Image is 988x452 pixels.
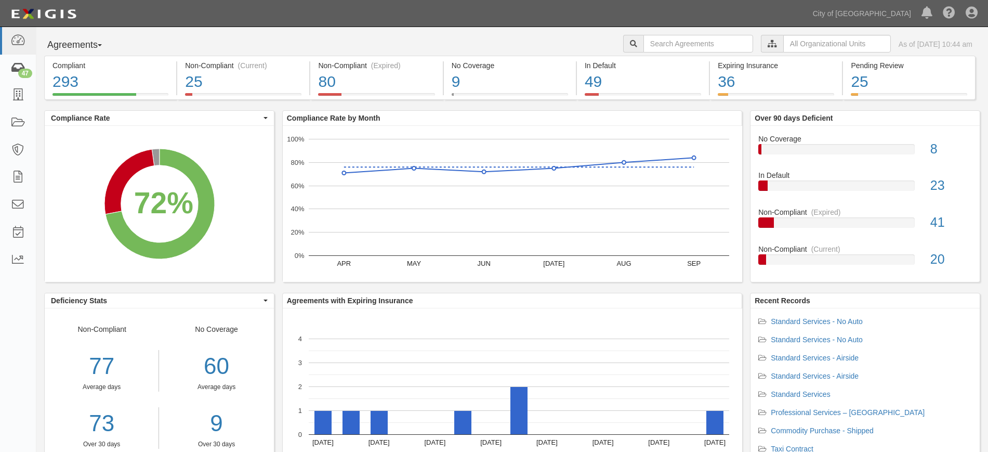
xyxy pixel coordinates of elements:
button: Compliance Rate [45,111,274,125]
div: As of [DATE] 10:44 am [899,39,972,49]
text: [DATE] [704,438,726,446]
a: In Default23 [758,170,972,207]
a: Standard Services [771,390,830,398]
a: Non-Compliant(Expired)41 [758,207,972,244]
div: (Current) [811,244,840,254]
div: 25 [185,71,301,93]
div: 41 [923,213,980,232]
text: JUN [477,260,490,267]
text: [DATE] [312,438,334,446]
a: No Coverage8 [758,134,972,171]
a: Pending Review25 [843,93,975,101]
div: Compliant [52,60,168,71]
a: Compliant293 [44,93,176,101]
text: [DATE] [368,438,389,446]
text: [DATE] [424,438,445,446]
a: 73 [45,407,159,440]
text: 20% [291,228,304,236]
div: Average days [45,383,159,392]
a: Non-Compliant(Current)25 [177,93,309,101]
text: SEP [687,260,701,267]
div: 8 [923,140,980,159]
text: [DATE] [592,438,613,446]
div: No Coverage [452,60,568,71]
div: (Expired) [371,60,401,71]
svg: A chart. [283,126,742,282]
div: 293 [52,71,168,93]
div: Non-Compliant [750,244,980,254]
text: [DATE] [543,260,564,267]
text: 100% [287,135,305,143]
a: Expiring Insurance36 [710,93,842,101]
text: APR [337,260,351,267]
div: 80 [318,71,434,93]
a: 9 [167,407,266,440]
div: Average days [167,383,266,392]
svg: A chart. [45,126,274,282]
a: In Default49 [577,93,709,101]
b: Over 90 days Deficient [755,114,833,122]
button: Agreements [44,35,122,56]
text: 80% [291,159,304,166]
text: [DATE] [536,438,558,446]
a: No Coverage9 [444,93,576,101]
text: 60% [291,182,304,189]
i: Help Center - Complianz [943,7,955,20]
text: AUG [616,260,631,267]
input: All Organizational Units [783,35,891,53]
text: 3 [298,359,302,367]
div: No Coverage [159,324,273,449]
b: Agreements with Expiring Insurance [287,296,413,305]
text: [DATE] [480,438,502,446]
div: In Default [585,60,701,71]
div: Over 30 days [45,440,159,449]
a: Standard Services - No Auto [771,317,863,326]
div: 72% [134,182,193,224]
div: Over 30 days [167,440,266,449]
div: No Coverage [750,134,980,144]
span: Compliance Rate [51,113,261,123]
b: Compliance Rate by Month [287,114,380,122]
b: Recent Records [755,296,810,305]
text: 0% [294,252,304,260]
text: MAY [407,260,421,267]
div: 36 [718,71,834,93]
div: Pending Review [851,60,967,71]
div: Expiring Insurance [718,60,834,71]
div: 23 [923,176,980,195]
text: 0 [298,431,302,438]
text: 4 [298,335,302,343]
div: 77 [45,350,159,383]
img: logo-5460c22ac91f19d4615b14bd174203de0afe785f0fc80cf4dbbc73dc1793850b.png [8,5,80,23]
a: Standard Services - Airside [771,372,859,380]
div: 25 [851,71,967,93]
text: 2 [298,383,302,391]
span: Deficiency Stats [51,295,261,306]
a: City of [GEOGRAPHIC_DATA] [808,3,916,24]
div: (Current) [238,60,267,71]
button: Deficiency Stats [45,293,274,308]
div: 9 [452,71,568,93]
a: Standard Services - No Auto [771,335,863,344]
a: Non-Compliant(Current)20 [758,244,972,273]
div: In Default [750,170,980,180]
div: 49 [585,71,701,93]
text: 40% [291,205,304,213]
div: Non-Compliant (Current) [185,60,301,71]
text: [DATE] [648,438,669,446]
div: 20 [923,250,980,269]
div: 47 [18,69,32,78]
div: (Expired) [811,207,841,217]
div: Non-Compliant [45,324,159,449]
input: Search Agreements [643,35,753,53]
text: 1 [298,407,302,415]
a: Professional Services – [GEOGRAPHIC_DATA] [771,408,925,417]
a: Non-Compliant(Expired)80 [310,93,442,101]
div: Non-Compliant [750,207,980,217]
div: Non-Compliant (Expired) [318,60,434,71]
a: Commodity Purchase - Shipped [771,427,874,435]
